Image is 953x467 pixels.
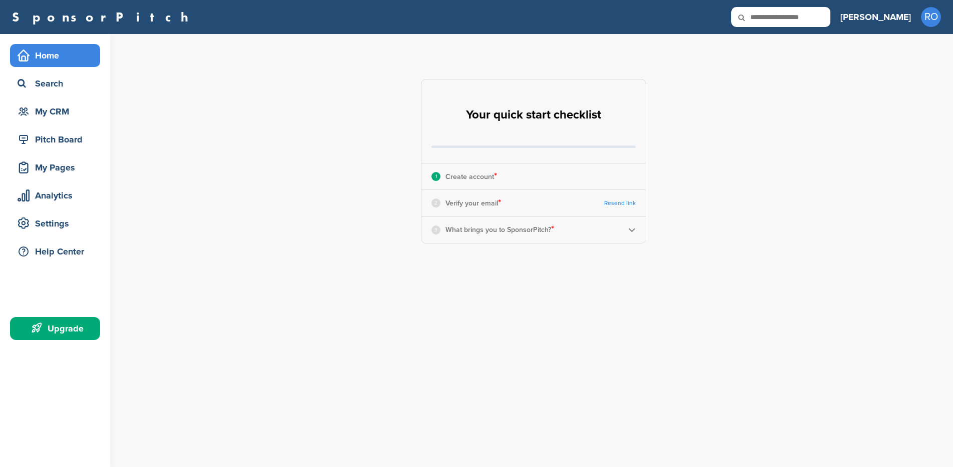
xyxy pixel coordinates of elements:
[840,6,911,28] a: [PERSON_NAME]
[10,184,100,207] a: Analytics
[15,130,100,148] div: Pitch Board
[10,44,100,67] a: Home
[604,199,636,207] a: Resend link
[445,223,554,236] p: What brings you to SponsorPitch?
[431,225,440,234] div: 3
[445,196,501,209] p: Verify your email
[10,317,100,340] a: Upgrade
[15,102,100,120] div: My CRM
[10,100,100,123] a: My CRM
[466,104,601,126] h2: Your quick start checklist
[10,212,100,235] a: Settings
[10,240,100,263] a: Help Center
[15,46,100,64] div: Home
[15,186,100,204] div: Analytics
[15,74,100,92] div: Search
[15,319,100,337] div: Upgrade
[431,172,440,181] div: 1
[840,10,911,24] h3: [PERSON_NAME]
[921,7,941,27] span: RO
[431,198,440,207] div: 2
[10,72,100,95] a: Search
[445,170,497,183] p: Create account
[10,128,100,151] a: Pitch Board
[10,156,100,179] a: My Pages
[15,242,100,260] div: Help Center
[628,226,636,233] img: Checklist arrow 2
[15,214,100,232] div: Settings
[15,158,100,176] div: My Pages
[12,10,195,23] a: SponsorPitch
